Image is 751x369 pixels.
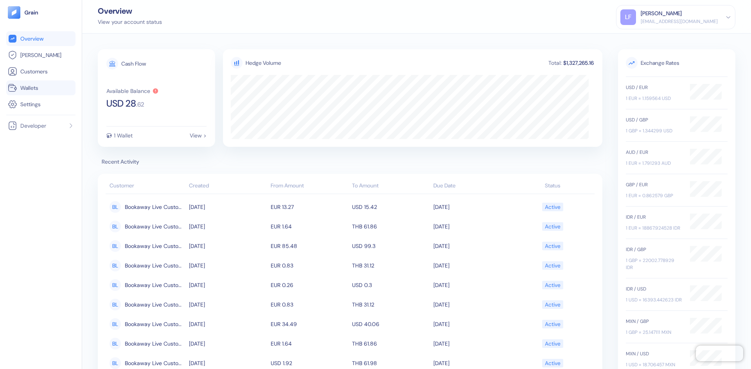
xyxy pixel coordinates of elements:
div: MXN / USD [626,350,682,357]
td: THB 61.86 [350,334,431,353]
th: Due Date [431,178,513,194]
td: [DATE] [431,295,513,314]
span: . 62 [136,102,144,108]
div: Status [515,182,591,190]
button: Available Balance [106,88,159,94]
span: Bookaway Live Customer [125,200,185,214]
span: Bookaway Live Customer [125,337,185,350]
a: [PERSON_NAME] [8,50,74,60]
td: [DATE] [187,275,268,295]
div: Active [545,239,561,253]
span: USD 28 [106,99,136,108]
div: BL [110,279,121,291]
div: BL [110,260,121,271]
div: View your account status [98,18,162,26]
td: EUR 34.49 [269,314,350,334]
a: Customers [8,67,74,76]
div: IDR / USD [626,285,682,292]
td: [DATE] [187,334,268,353]
div: Cash Flow [121,61,146,66]
div: Active [545,337,561,350]
div: BL [110,240,121,252]
div: 1 GBP = 1.344299 USD [626,127,682,134]
span: Settings [20,100,41,108]
td: [DATE] [187,236,268,256]
td: EUR 1.64 [269,217,350,236]
div: USD / EUR [626,84,682,91]
a: Overview [8,34,74,43]
td: [DATE] [431,334,513,353]
td: USD 15.42 [350,197,431,217]
div: Active [545,278,561,292]
div: Active [545,298,561,311]
div: 1 GBP = 25.147111 MXN [626,329,682,336]
th: Customer [106,178,187,194]
div: LF [620,9,636,25]
td: THB 31.12 [350,295,431,314]
td: USD 0.3 [350,275,431,295]
td: [DATE] [431,236,513,256]
span: Bookaway Live Customer [125,298,185,311]
div: Active [545,200,561,214]
span: Bookaway Live Customer [125,259,185,272]
a: Settings [8,100,74,109]
div: USD / GBP [626,116,682,123]
div: Active [545,317,561,331]
span: Bookaway Live Customer [125,317,185,331]
div: Total: [548,60,562,66]
td: THB 31.12 [350,256,431,275]
td: EUR 0.83 [269,295,350,314]
div: Active [545,220,561,233]
div: View > [190,133,207,138]
span: Wallets [20,84,38,92]
div: 1 GBP = 22002.778929 IDR [626,257,682,271]
iframe: Chatra live chat [696,346,743,361]
td: [DATE] [187,197,268,217]
td: [DATE] [431,197,513,217]
div: Available Balance [106,88,150,94]
div: 1 EUR = 1.159564 USD [626,95,682,102]
td: [DATE] [187,314,268,334]
span: [PERSON_NAME] [20,51,61,59]
span: Bookaway Live Customer [125,278,185,292]
td: USD 99.3 [350,236,431,256]
div: Active [545,259,561,272]
td: EUR 1.64 [269,334,350,353]
th: Created [187,178,268,194]
span: Exchange Rates [626,57,728,69]
div: Hedge Volume [246,59,281,67]
div: [EMAIL_ADDRESS][DOMAIN_NAME] [641,18,718,25]
div: BL [110,221,121,232]
td: EUR 0.26 [269,275,350,295]
div: [PERSON_NAME] [641,9,682,18]
div: 1 USD = 18.706457 MXN [626,361,682,368]
div: AUD / EUR [626,149,682,156]
td: [DATE] [431,314,513,334]
div: Overview [98,7,162,15]
td: EUR 0.83 [269,256,350,275]
img: logo-tablet-V2.svg [8,6,20,19]
div: 1 USD = 16393.442623 IDR [626,296,682,303]
div: BL [110,357,121,369]
span: Recent Activity [98,158,602,166]
td: THB 61.86 [350,217,431,236]
th: From Amount [269,178,350,194]
td: [DATE] [431,256,513,275]
th: To Amount [350,178,431,194]
div: IDR / GBP [626,246,682,253]
div: BL [110,338,121,349]
div: 1 Wallet [114,133,133,138]
div: BL [110,299,121,310]
div: 1 EUR = 18867.924528 IDR [626,225,682,232]
div: 1 EUR = 1.791293 AUD [626,160,682,167]
div: BL [110,318,121,330]
td: EUR 13.27 [269,197,350,217]
span: Customers [20,68,48,75]
div: MXN / GBP [626,318,682,325]
td: [DATE] [187,217,268,236]
div: 1 EUR = 0.862579 GBP [626,192,682,199]
td: [DATE] [431,275,513,295]
td: [DATE] [431,217,513,236]
span: Bookaway Live Customer [125,220,185,233]
td: [DATE] [187,295,268,314]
